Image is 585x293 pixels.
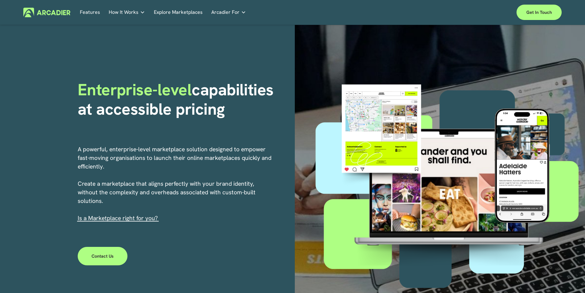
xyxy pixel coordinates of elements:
[78,79,192,100] span: Enterprise-level
[80,8,100,17] a: Features
[78,214,158,222] span: I
[109,8,138,17] span: How It Works
[78,247,128,265] a: Contact Us
[554,263,585,293] iframe: Chat Widget
[79,214,158,222] a: s a Marketplace right for you?
[109,8,145,17] a: folder dropdown
[23,8,70,17] img: Arcadier
[211,8,246,17] a: folder dropdown
[154,8,203,17] a: Explore Marketplaces
[78,145,272,223] p: A powerful, enterprise-level marketplace solution designed to empower fast-moving organisations t...
[211,8,240,17] span: Arcadier For
[78,79,278,119] strong: capabilities at accessible pricing
[517,5,562,20] a: Get in touch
